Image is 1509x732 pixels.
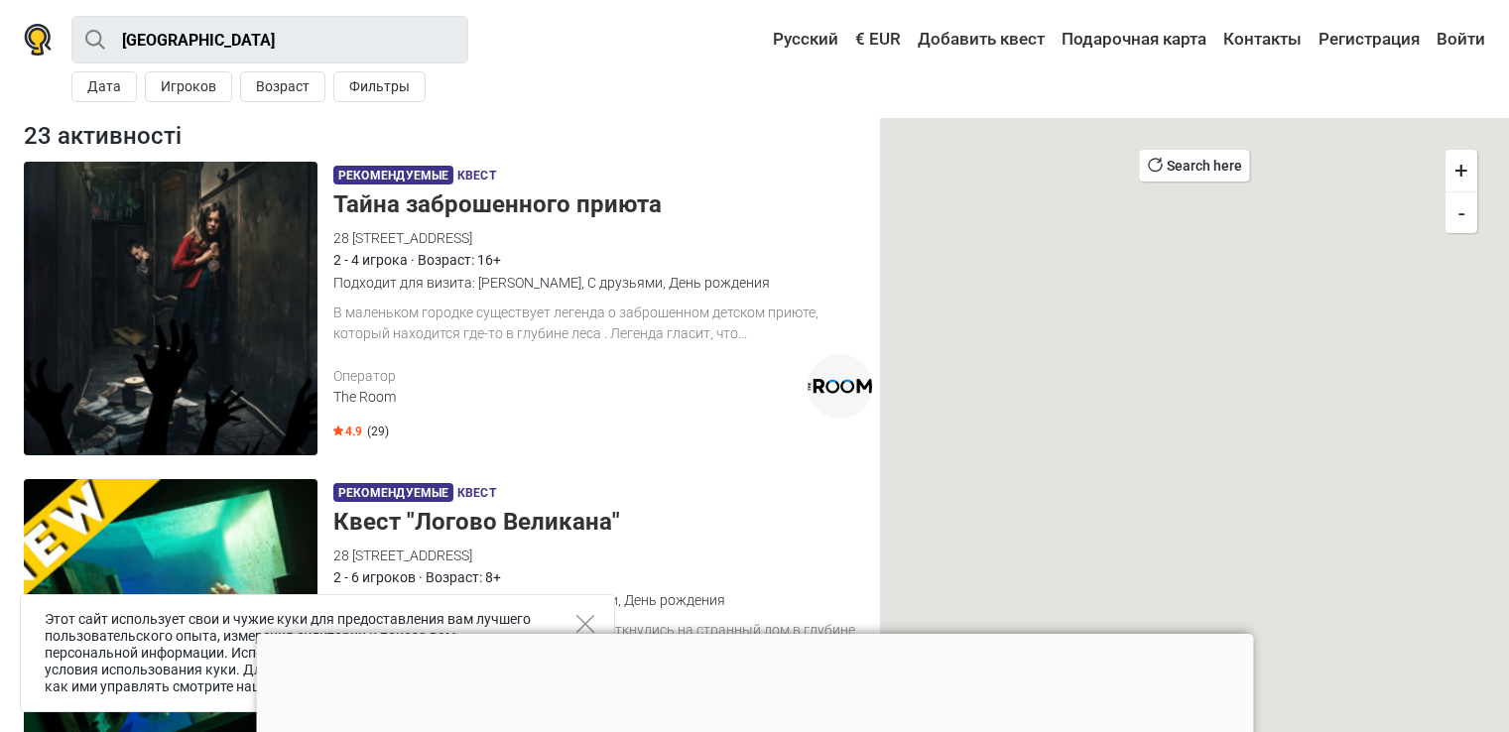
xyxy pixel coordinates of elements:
[1140,150,1250,182] button: Search here
[1446,191,1477,233] button: -
[333,190,872,219] h5: Тайна заброшенного приюта
[333,166,453,184] span: Рекомендуемые
[457,483,496,505] span: Квест
[850,22,906,58] a: € EUR
[1314,22,1425,58] a: Регистрация
[71,16,468,63] input: Попробуйте “Лондон”
[333,71,426,102] button: Фильтры
[1446,150,1477,191] button: +
[367,424,389,439] span: (29)
[145,71,232,102] button: Игроков
[240,71,325,102] button: Возраст
[20,594,615,712] div: Этот сайт использует свои и чужие куки для предоставления вам лучшего пользовательского опыта, из...
[71,71,137,102] button: Дата
[24,162,317,455] img: Тайна заброшенного приюта
[333,387,808,408] div: The Room
[333,249,872,271] div: 2 - 4 игрока · Возраст: 16+
[1057,22,1211,58] a: Подарочная карта
[1432,22,1485,58] a: Войти
[333,483,453,502] span: Рекомендуемые
[16,118,880,154] div: 23 активності
[333,303,872,344] div: В маленьком городке существует легенда о заброшенном детском приюте, который находится где-то в г...
[333,508,872,537] h5: Квест "Логово Великана"
[333,424,362,439] span: 4.9
[333,426,343,435] img: Star
[1218,22,1307,58] a: Контакты
[333,566,872,588] div: 2 - 6 игроков · Возраст: 8+
[576,615,594,633] button: Close
[24,24,52,56] img: Nowescape logo
[333,227,872,249] div: 28 [STREET_ADDRESS]
[754,22,843,58] a: Русский
[333,589,872,611] div: Подходит для визита: С семьей, С друзьями, День рождения
[913,22,1050,58] a: Добавить квест
[333,545,872,566] div: 28 [STREET_ADDRESS]
[759,33,773,47] img: Русский
[333,272,872,294] div: Подходит для визита: [PERSON_NAME], С друзьями, День рождения
[808,354,872,419] img: The Room
[333,366,808,387] div: Оператор
[457,166,496,187] span: Квест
